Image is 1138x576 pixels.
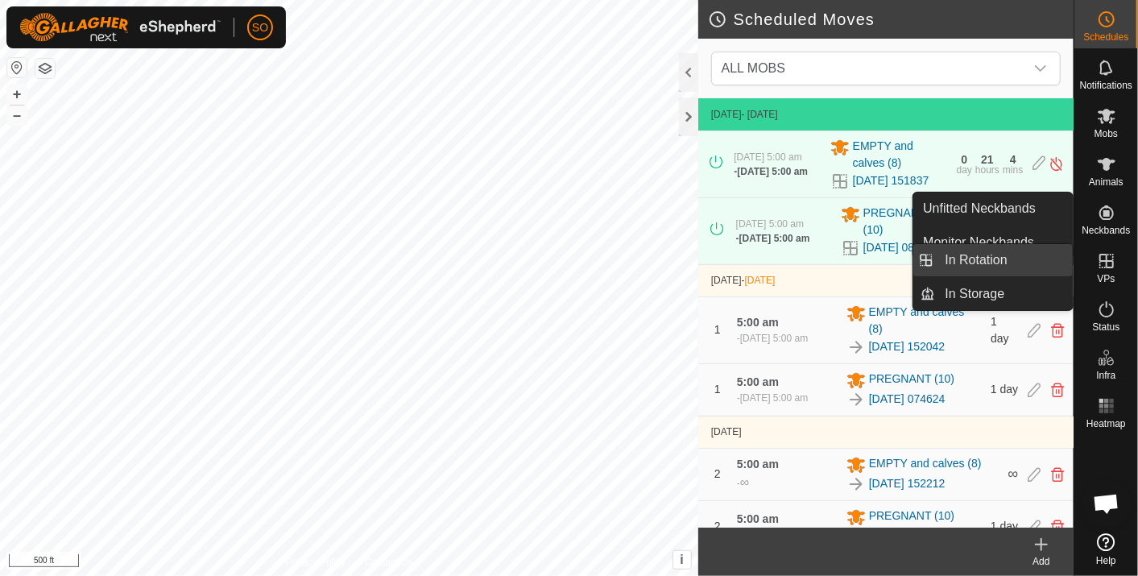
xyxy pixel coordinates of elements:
[1092,322,1119,332] span: Status
[957,165,972,175] div: day
[846,390,866,409] img: To
[991,520,1018,532] span: 1 day
[1082,226,1130,235] span: Neckbands
[673,551,691,569] button: i
[737,375,779,388] span: 5:00 am
[1096,556,1116,566] span: Help
[737,473,749,492] div: -
[711,275,742,286] span: [DATE]
[7,58,27,77] button: Reset Map
[708,10,1074,29] h2: Scheduled Moves
[7,85,27,104] button: +
[736,231,810,246] div: -
[740,475,749,489] span: ∞
[734,164,808,179] div: -
[869,338,946,355] a: [DATE] 152042
[714,383,721,396] span: 1
[913,226,1073,259] a: Monitor Neckbands
[7,106,27,125] button: –
[913,244,1073,276] li: In Rotation
[737,458,779,470] span: 5:00 am
[923,233,1034,252] span: Monitor Neckbands
[740,333,808,344] span: [DATE] 5:00 am
[742,109,778,120] span: - [DATE]
[1097,274,1115,284] span: VPs
[680,553,683,566] span: i
[1074,527,1138,572] a: Help
[869,508,954,527] span: PREGNANT (10)
[1095,129,1118,139] span: Mobs
[1008,466,1018,482] span: ∞
[869,455,982,474] span: EMPTY and calves (8)
[991,383,1018,396] span: 1 day
[846,527,866,546] img: To
[734,151,801,163] span: [DATE] 5:00 am
[913,193,1073,225] a: Unfitted Neckbands
[714,520,721,532] span: 2
[711,426,742,437] span: [DATE]
[991,315,1009,345] span: 1 day
[936,278,1074,310] a: In Storage
[285,555,346,570] a: Privacy Policy
[846,474,866,494] img: To
[1024,52,1057,85] div: dropdown trigger
[722,61,785,75] span: ALL MOBS
[936,244,1074,276] a: In Rotation
[711,109,742,120] span: [DATE]
[863,239,940,256] a: [DATE] 082237
[869,371,954,390] span: PREGNANT (10)
[1080,81,1132,90] span: Notifications
[869,475,946,492] a: [DATE] 152212
[1089,177,1124,187] span: Animals
[739,233,810,244] span: [DATE] 5:00 am
[35,59,55,78] button: Map Layers
[853,138,947,172] span: EMPTY and calves (8)
[1083,32,1128,42] span: Schedules
[863,205,944,238] span: PREGNANT (10)
[1003,165,1023,175] div: mins
[913,278,1073,310] li: In Storage
[714,467,721,480] span: 2
[737,316,779,329] span: 5:00 am
[737,391,808,405] div: -
[1086,419,1126,429] span: Heatmap
[1082,479,1131,528] div: Open chat
[736,218,804,230] span: [DATE] 5:00 am
[742,275,776,286] span: -
[737,166,808,177] span: [DATE] 5:00 am
[946,284,1005,304] span: In Storage
[1009,554,1074,569] div: Add
[715,52,1024,85] span: ALL MOBS
[745,275,776,286] span: [DATE]
[946,251,1008,270] span: In Rotation
[365,555,412,570] a: Contact Us
[252,19,268,36] span: SO
[1049,155,1064,172] img: Turn off schedule move
[1010,154,1016,165] div: 4
[1096,371,1115,380] span: Infra
[853,172,929,189] a: [DATE] 151837
[869,304,982,338] span: EMPTY and calves (8)
[714,323,721,336] span: 1
[981,154,994,165] div: 21
[961,154,967,165] div: 0
[737,512,779,525] span: 5:00 am
[19,13,221,42] img: Gallagher Logo
[923,199,1036,218] span: Unfitted Neckbands
[975,165,999,175] div: hours
[869,391,946,408] a: [DATE] 074624
[737,331,808,346] div: -
[846,338,866,357] img: To
[740,392,808,404] span: [DATE] 5:00 am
